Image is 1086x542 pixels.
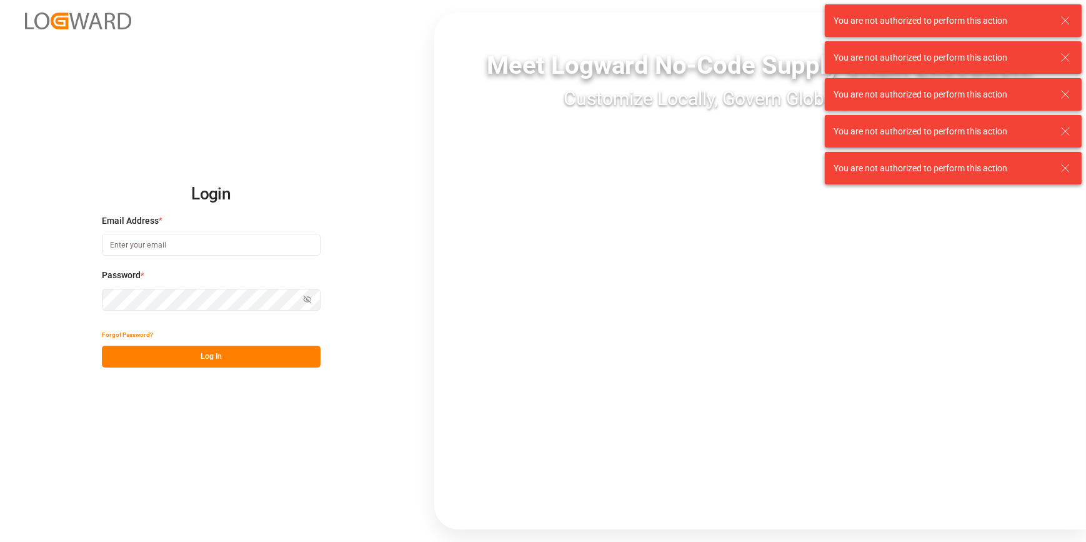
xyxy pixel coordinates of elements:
div: You are not authorized to perform this action [834,14,1049,28]
div: Meet Logward No-Code Supply Chain Execution: [434,47,1086,84]
div: Customize Locally, Govern Globally, Deliver Fast [434,84,1086,113]
button: Log In [102,346,321,368]
h2: Login [102,174,321,214]
div: You are not authorized to perform this action [834,162,1049,175]
img: Logward_new_orange.png [25,13,131,29]
span: Password [102,269,141,282]
span: Email Address [102,214,159,228]
div: You are not authorized to perform this action [834,51,1049,64]
div: You are not authorized to perform this action [834,88,1049,101]
button: Forgot Password? [102,324,153,346]
div: You are not authorized to perform this action [834,125,1049,138]
input: Enter your email [102,234,321,256]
